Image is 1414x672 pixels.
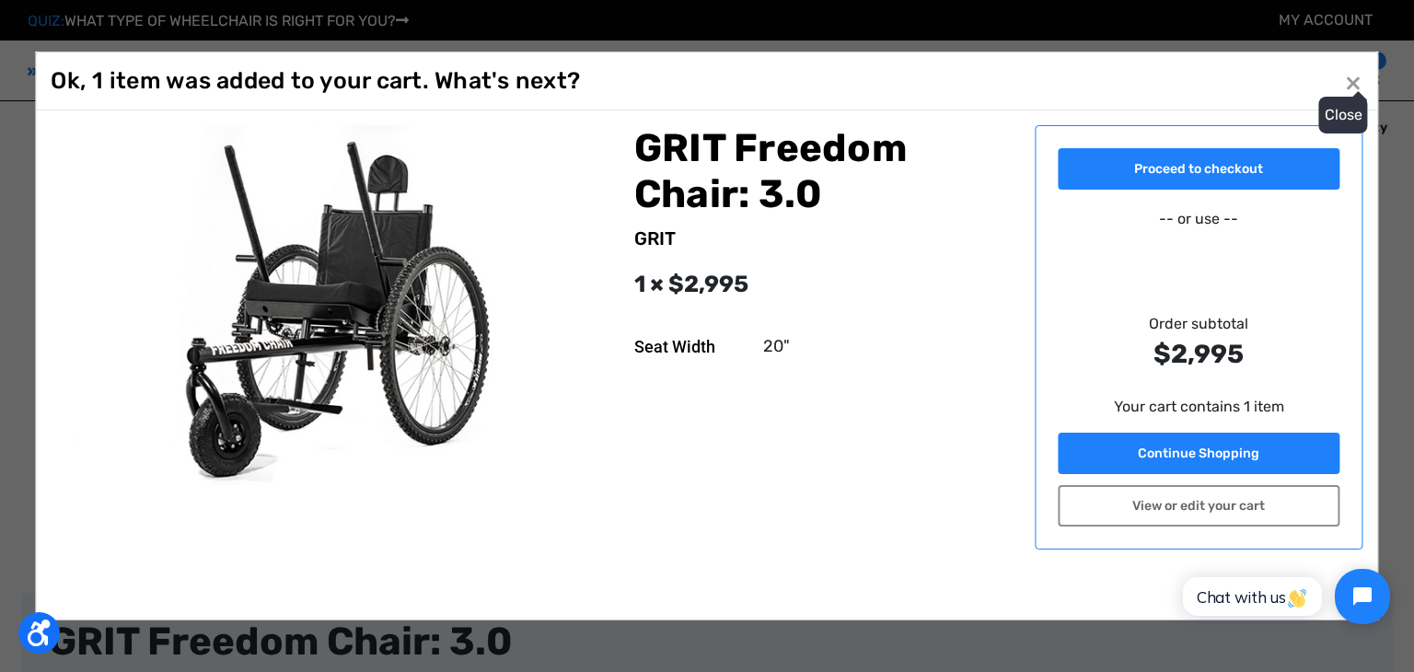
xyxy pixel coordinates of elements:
h1: Ok, 1 item was added to your cart. What's next? [51,67,580,95]
a: Continue Shopping [1058,433,1339,474]
dd: 20" [763,334,790,359]
div: GRIT [634,225,1013,252]
span: × [1345,64,1362,99]
div: 1 × $2,995 [634,267,1013,302]
iframe: Tidio Chat [1163,553,1406,640]
p: Your cart contains 1 item [1058,396,1339,418]
img: GRIT Freedom Chair: 3.0 [73,125,612,485]
p: -- or use -- [1058,208,1339,230]
div: Order subtotal [1058,313,1339,374]
dt: Seat Width [634,334,750,359]
h2: GRIT Freedom Chair: 3.0 [634,125,1013,218]
a: Proceed to checkout [1058,148,1339,190]
strong: $2,995 [1058,335,1339,374]
a: View or edit your cart [1058,485,1339,527]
